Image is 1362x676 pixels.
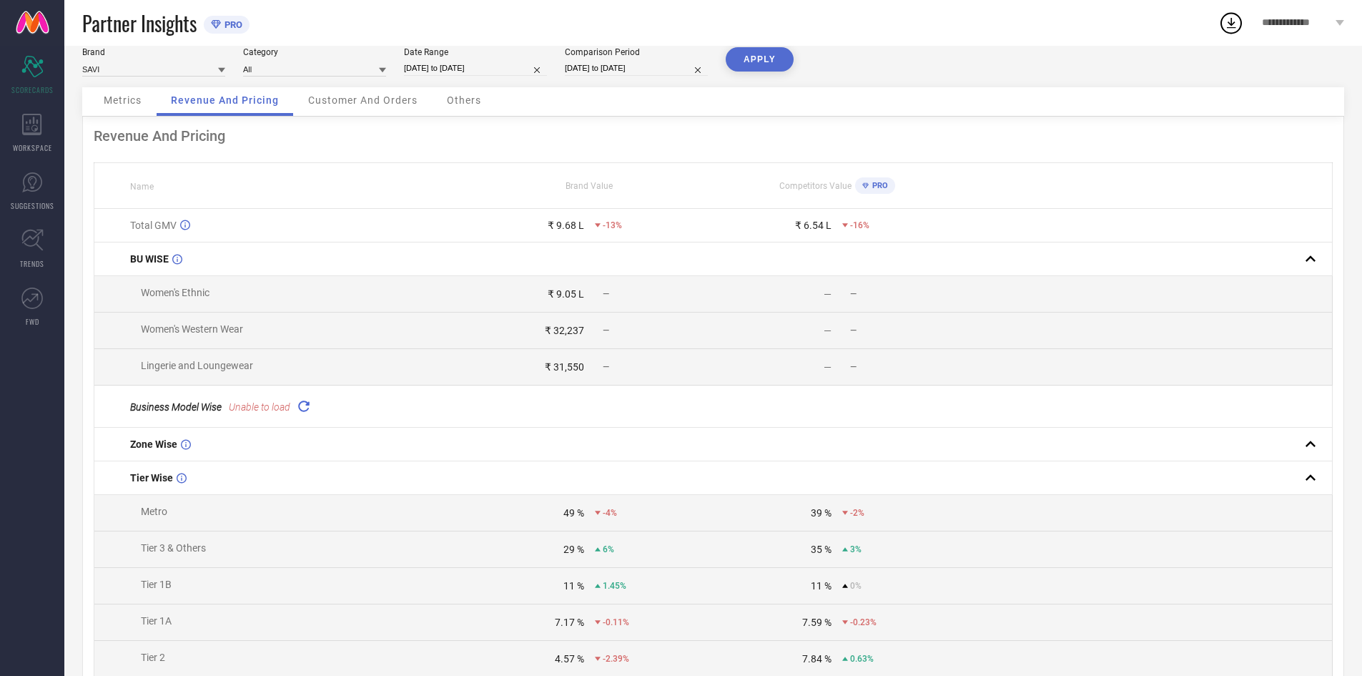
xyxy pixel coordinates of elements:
[294,396,314,416] div: Reload "Business Model Wise "
[603,581,626,591] span: 1.45%
[603,289,609,299] span: —
[404,61,547,76] input: Select date range
[130,472,173,484] span: Tier Wise
[566,181,613,191] span: Brand Value
[141,323,243,335] span: Women's Western Wear
[130,439,177,450] span: Zone Wise
[869,181,888,190] span: PRO
[603,544,614,554] span: 6%
[130,182,154,192] span: Name
[603,508,617,518] span: -4%
[850,654,874,664] span: 0.63%
[141,579,172,590] span: Tier 1B
[13,142,52,153] span: WORKSPACE
[565,47,708,57] div: Comparison Period
[221,19,242,30] span: PRO
[850,581,862,591] span: 0%
[141,652,165,663] span: Tier 2
[563,507,584,519] div: 49 %
[850,508,864,518] span: -2%
[130,220,177,231] span: Total GMV
[545,361,584,373] div: ₹ 31,550
[404,47,547,57] div: Date Range
[82,9,197,38] span: Partner Insights
[603,362,609,372] span: —
[141,542,206,554] span: Tier 3 & Others
[795,220,831,231] div: ₹ 6.54 L
[141,360,253,371] span: Lingerie and Loungewear
[20,258,44,269] span: TRENDS
[802,617,831,628] div: 7.59 %
[548,220,584,231] div: ₹ 9.68 L
[603,220,622,230] span: -13%
[563,580,584,592] div: 11 %
[824,361,831,373] div: —
[141,506,167,517] span: Metro
[850,289,857,299] span: —
[130,401,222,413] span: Business Model Wise
[563,544,584,555] div: 29 %
[229,401,290,413] span: Unable to load
[726,47,794,72] button: APPLY
[26,316,39,327] span: FWD
[824,325,831,336] div: —
[104,94,142,106] span: Metrics
[811,580,831,592] div: 11 %
[802,653,831,665] div: 7.84 %
[94,127,1333,144] div: Revenue And Pricing
[130,253,169,265] span: BU WISE
[850,544,862,554] span: 3%
[850,220,869,230] span: -16%
[850,362,857,372] span: —
[555,653,584,665] div: 4.57 %
[82,47,225,57] div: Brand
[603,325,609,335] span: —
[141,615,172,627] span: Tier 1A
[850,617,877,627] span: -0.23%
[850,325,857,335] span: —
[603,654,629,664] span: -2.39%
[11,200,54,211] span: SUGGESTIONS
[779,181,852,191] span: Competitors Value
[141,287,209,298] span: Women's Ethnic
[565,61,708,76] input: Select comparison period
[171,94,279,106] span: Revenue And Pricing
[308,94,418,106] span: Customer And Orders
[824,288,831,300] div: —
[548,288,584,300] div: ₹ 9.05 L
[811,507,831,519] div: 39 %
[545,325,584,336] div: ₹ 32,237
[447,94,481,106] span: Others
[11,84,54,95] span: SCORECARDS
[811,544,831,555] div: 35 %
[603,617,629,627] span: -0.11%
[1218,10,1244,36] div: Open download list
[555,617,584,628] div: 7.17 %
[243,47,386,57] div: Category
